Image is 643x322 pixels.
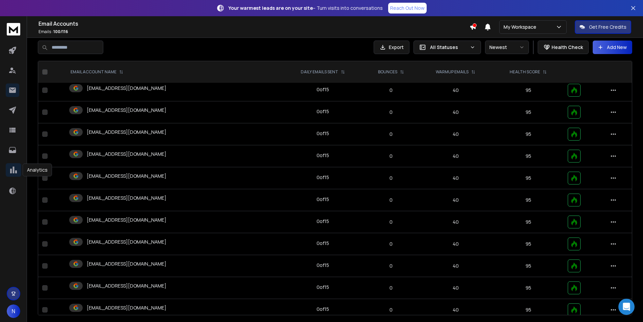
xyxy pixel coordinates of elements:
[504,24,539,30] p: My Workspace
[378,69,397,75] p: BOUNCES
[493,299,564,321] td: 95
[38,29,470,34] p: Emails :
[368,87,414,94] p: 0
[538,41,589,54] button: Health Check
[368,153,414,159] p: 0
[493,189,564,211] td: 95
[485,41,529,54] button: Newest
[229,5,383,11] p: – Turn visits into conversations
[418,79,493,101] td: 40
[493,277,564,299] td: 95
[317,174,329,181] div: 0 of 15
[317,152,329,159] div: 0 of 15
[87,173,166,179] p: [EMAIL_ADDRESS][DOMAIN_NAME]
[317,240,329,247] div: 0 of 15
[418,145,493,167] td: 40
[493,167,564,189] td: 95
[87,151,166,157] p: [EMAIL_ADDRESS][DOMAIN_NAME]
[317,86,329,93] div: 0 of 15
[418,233,493,255] td: 40
[388,3,427,14] a: Reach Out Now
[87,261,166,267] p: [EMAIL_ADDRESS][DOMAIN_NAME]
[87,85,166,92] p: [EMAIL_ADDRESS][DOMAIN_NAME]
[493,123,564,145] td: 95
[71,69,123,75] div: EMAIL ACCOUNT NAME
[418,167,493,189] td: 40
[552,44,583,51] p: Health Check
[317,262,329,269] div: 0 of 15
[493,255,564,277] td: 95
[510,69,540,75] p: HEALTH SCORE
[493,211,564,233] td: 95
[418,277,493,299] td: 40
[317,218,329,225] div: 0 of 15
[87,282,166,289] p: [EMAIL_ADDRESS][DOMAIN_NAME]
[418,211,493,233] td: 40
[575,20,631,34] button: Get Free Credits
[368,131,414,138] p: 0
[589,24,626,30] p: Get Free Credits
[7,304,20,318] button: N
[53,29,68,34] span: 100 / 116
[87,239,166,245] p: [EMAIL_ADDRESS][DOMAIN_NAME]
[493,101,564,123] td: 95
[430,44,467,51] p: All Statuses
[493,79,564,101] td: 95
[390,5,425,11] p: Reach Out Now
[301,69,338,75] p: DAILY EMAILS SENT
[317,284,329,291] div: 0 of 15
[418,123,493,145] td: 40
[317,130,329,137] div: 0 of 15
[368,219,414,225] p: 0
[618,299,635,315] div: Open Intercom Messenger
[368,197,414,203] p: 0
[418,255,493,277] td: 40
[418,101,493,123] td: 40
[87,304,166,311] p: [EMAIL_ADDRESS][DOMAIN_NAME]
[87,217,166,223] p: [EMAIL_ADDRESS][DOMAIN_NAME]
[317,306,329,313] div: 0 of 15
[418,299,493,321] td: 40
[368,241,414,247] p: 0
[493,233,564,255] td: 95
[493,145,564,167] td: 95
[317,108,329,115] div: 0 of 15
[368,263,414,269] p: 0
[87,107,166,114] p: [EMAIL_ADDRESS][DOMAIN_NAME]
[374,41,409,54] button: Export
[418,189,493,211] td: 40
[229,5,313,11] strong: Your warmest leads are on your site
[38,20,470,28] h1: Email Accounts
[317,196,329,203] div: 0 of 15
[593,41,632,54] button: Add New
[7,23,20,35] img: logo
[368,306,414,313] p: 0
[436,69,468,75] p: WARMUP EMAILS
[23,164,52,176] div: Analytics
[87,129,166,135] p: [EMAIL_ADDRESS][DOMAIN_NAME]
[368,109,414,116] p: 0
[368,284,414,291] p: 0
[368,175,414,181] p: 0
[87,195,166,201] p: [EMAIL_ADDRESS][DOMAIN_NAME]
